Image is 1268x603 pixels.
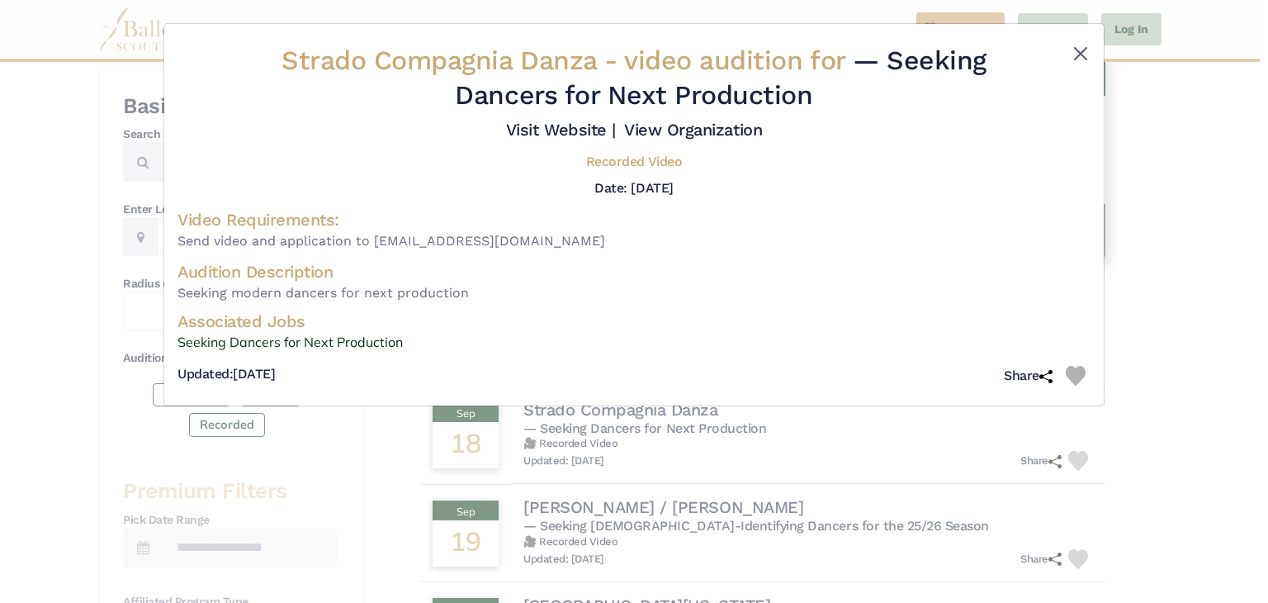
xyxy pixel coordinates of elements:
[624,120,762,140] a: View Organization
[177,230,1091,252] span: Send video and application to [EMAIL_ADDRESS][DOMAIN_NAME]
[455,45,986,111] span: — Seeking Dancers for Next Production
[177,311,1091,332] h4: Associated Jobs
[1004,368,1053,385] h5: Share
[586,154,682,171] h5: Recorded Video
[177,366,233,382] span: Updated:
[177,261,1091,283] h4: Audition Description
[1071,44,1091,64] button: Close
[177,332,1091,354] a: Seeking Dancers for Next Production
[177,366,275,383] h5: [DATE]
[594,180,673,196] h5: Date: [DATE]
[506,120,616,140] a: Visit Website |
[624,45,845,76] span: video audition for
[177,210,339,230] span: Video Requirements:
[177,283,1091,304] span: Seeking modern dancers for next production
[282,45,853,76] span: Strado Compagnia Danza -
